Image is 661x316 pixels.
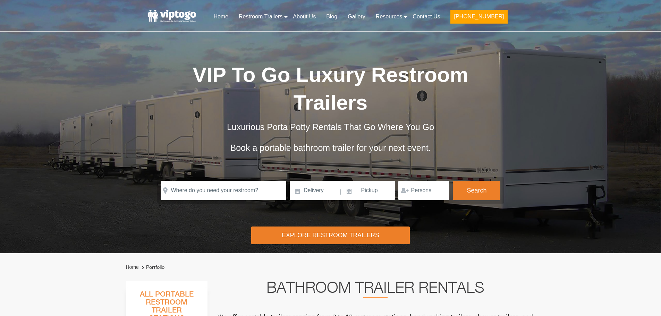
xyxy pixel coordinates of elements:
a: About Us [288,9,321,24]
a: [PHONE_NUMBER] [445,9,512,28]
a: Home [208,9,234,24]
a: Resources [371,9,407,24]
a: Gallery [342,9,371,24]
a: Restroom Trailers [234,9,288,24]
span: Luxurious Porta Potty Rentals That Go Where You Go [227,122,434,132]
input: Where do you need your restroom? [161,181,286,200]
span: Book a portable bathroom trailer for your next event. [230,143,431,153]
a: Contact Us [407,9,445,24]
span: VIP To Go Luxury Restroom Trailers [193,63,468,114]
input: Delivery [290,181,339,200]
button: [PHONE_NUMBER] [450,10,507,24]
button: Search [453,181,500,200]
div: Explore Restroom Trailers [251,227,410,244]
li: Portfolio [140,263,164,272]
a: Home [126,264,139,270]
input: Pickup [342,181,395,200]
input: Persons [398,181,449,200]
span: | [340,181,341,203]
a: Blog [321,9,342,24]
h2: Bathroom Trailer Rentals [217,281,534,298]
